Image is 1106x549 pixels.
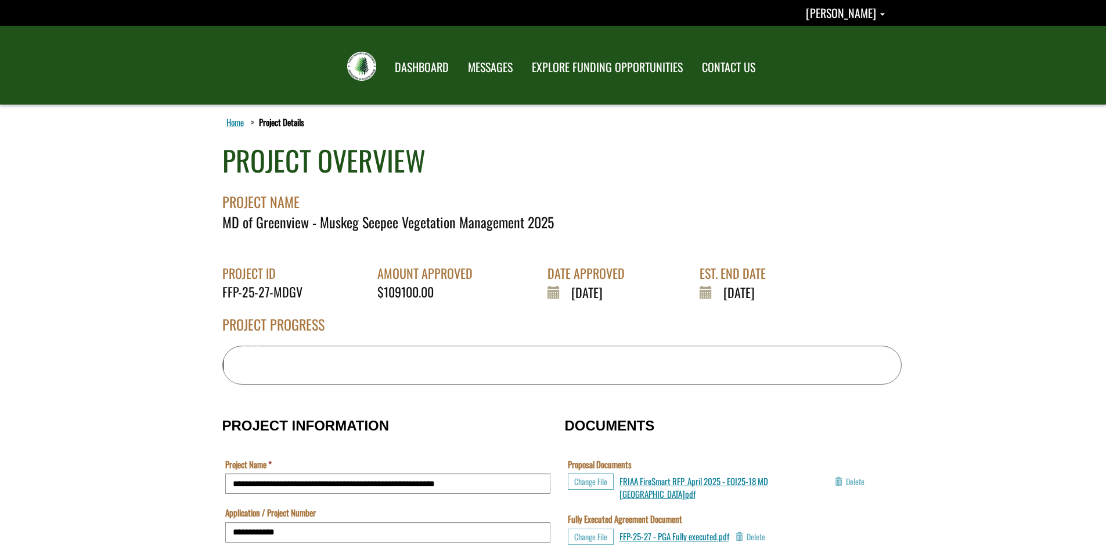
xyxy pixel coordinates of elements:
[547,264,633,282] div: DATE APPROVED
[523,53,691,82] a: EXPLORE FUNDING OPPORTUNITIES
[619,475,768,500] a: FRIAA FireSmart RFP_April 2025 - EOI25-18 MD [GEOGRAPHIC_DATA]pdf
[834,473,864,490] button: Delete
[225,458,272,471] label: Project Name
[223,346,224,384] div: 0% Completed - 0 of 3 Milestones Complete
[459,53,521,82] a: MESSAGES
[806,4,885,21] a: Wayne Brown
[377,283,481,301] div: $109100.00
[568,513,682,525] label: Fully Executed Agreement Document
[386,53,457,82] a: DASHBOARD
[222,141,426,181] div: PROJECT OVERVIEW
[693,53,764,82] a: CONTACT US
[565,418,884,433] h3: DOCUMENTS
[222,181,902,212] div: PROJECT NAME
[222,283,311,301] div: FFP-25-27-MDGV
[700,264,774,282] div: EST. END DATE
[806,4,876,21] span: [PERSON_NAME]
[222,418,553,433] h3: PROJECT INFORMATION
[248,116,304,128] li: Project Details
[347,52,376,81] img: FRIAA Submissions Portal
[568,529,614,545] button: Choose File for Fully Executed Agreement Document
[568,458,632,471] label: Proposal Documents
[735,529,765,545] button: Delete
[224,114,246,130] a: Home
[222,264,311,282] div: PROJECT ID
[700,283,774,302] div: [DATE]
[225,473,550,494] input: Project Name
[568,473,614,490] button: Choose File for Proposal Documents
[222,314,902,346] div: PROJECT PROGRESS
[222,212,902,232] div: MD of Greenview - Muskeg Seepee Vegetation Management 2025
[384,49,764,82] nav: Main Navigation
[619,530,729,543] a: FFP-25-27 - PGA Fully executed.pdf
[225,507,316,519] label: Application / Project Number
[547,283,633,302] div: [DATE]
[377,264,481,282] div: AMOUNT APPROVED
